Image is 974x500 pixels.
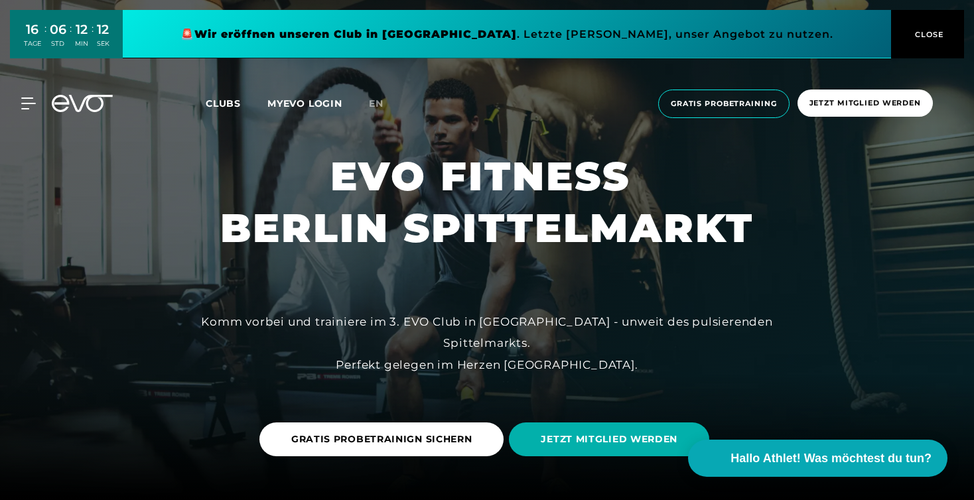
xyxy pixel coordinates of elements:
[220,151,754,254] h1: EVO FITNESS BERLIN SPITTELMARKT
[794,90,937,118] a: Jetzt Mitglied werden
[654,90,794,118] a: Gratis Probetraining
[44,21,46,56] div: :
[50,20,66,39] div: 06
[92,21,94,56] div: :
[912,29,944,40] span: CLOSE
[24,20,41,39] div: 16
[730,450,932,468] span: Hallo Athlet! Was möchtest du tun?
[688,440,947,477] button: Hallo Athlet! Was möchtest du tun?
[509,412,715,466] a: JETZT MITGLIED WERDEN
[97,20,109,39] div: 12
[70,21,72,56] div: :
[206,97,267,109] a: Clubs
[369,97,383,109] span: en
[809,97,921,109] span: Jetzt Mitglied werden
[259,412,510,466] a: GRATIS PROBETRAINIGN SICHERN
[75,20,88,39] div: 12
[891,10,964,58] button: CLOSE
[267,97,342,109] a: MYEVO LOGIN
[97,39,109,48] div: SEK
[541,432,677,446] span: JETZT MITGLIED WERDEN
[291,432,472,446] span: GRATIS PROBETRAINIGN SICHERN
[75,39,88,48] div: MIN
[369,96,399,111] a: en
[50,39,66,48] div: STD
[24,39,41,48] div: TAGE
[671,98,777,109] span: Gratis Probetraining
[188,311,786,375] div: Komm vorbei und trainiere im 3. EVO Club in [GEOGRAPHIC_DATA] - unweit des pulsierenden Spittelma...
[206,97,241,109] span: Clubs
